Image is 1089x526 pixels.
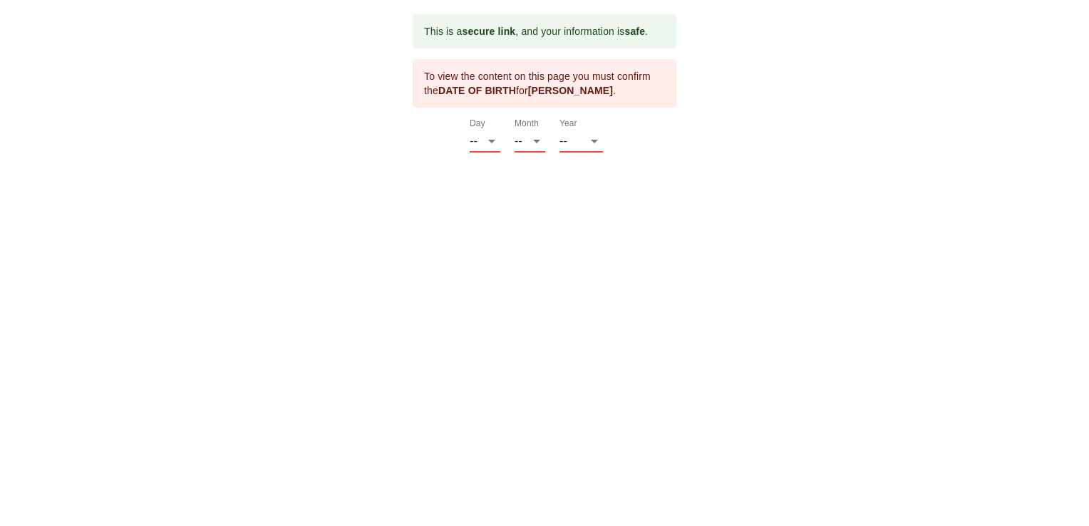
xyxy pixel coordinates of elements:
b: secure link [462,26,515,37]
div: This is a , and your information is . [424,19,648,44]
label: Year [559,120,577,128]
label: Month [515,120,539,128]
label: Day [470,120,485,128]
b: safe [624,26,645,37]
b: DATE OF BIRTH [438,85,516,96]
div: To view the content on this page you must confirm the for . [424,63,665,103]
b: [PERSON_NAME] [528,85,613,96]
